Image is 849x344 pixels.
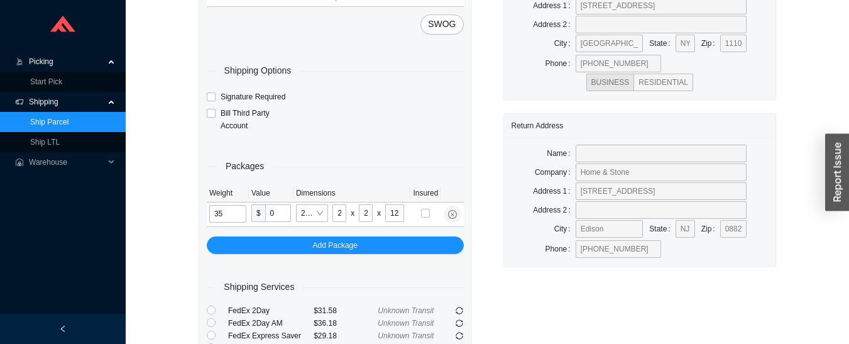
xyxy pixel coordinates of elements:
[228,304,314,317] div: FedEx 2Day
[378,331,434,340] span: Unknown Transit
[649,35,675,52] label: State
[29,152,104,172] span: Warehouse
[378,319,434,328] span: Unknown Transit
[359,204,373,222] input: W
[420,14,463,35] button: SWOG
[701,35,720,52] label: Zip
[29,92,104,112] span: Shipping
[207,236,464,254] button: Add Package
[30,77,62,86] a: Start Pick
[314,304,378,317] div: $31.58
[249,184,293,203] th: Value
[456,307,463,314] span: sync
[314,330,378,342] div: $29.18
[216,64,300,78] span: Shipping Options
[314,317,378,330] div: $36.18
[30,138,60,147] a: Ship LTL
[554,220,576,238] label: City
[554,35,576,52] label: City
[313,239,358,252] span: Add Package
[533,201,575,219] label: Address 2
[216,91,290,103] span: Signature Required
[377,207,381,219] div: x
[410,184,441,203] th: Insured
[217,159,273,174] span: Packages
[428,17,456,31] span: SWOG
[591,78,630,87] span: BUSINESS
[30,118,68,126] a: Ship Parcel
[649,220,675,238] label: State
[547,145,575,162] label: Name
[207,184,249,203] th: Weight
[533,16,575,33] label: Address 2
[293,184,410,203] th: Dimensions
[444,206,461,223] button: close-circle
[456,332,463,340] span: sync
[512,114,769,137] div: Return Address
[533,182,575,200] label: Address 1
[29,52,104,72] span: Picking
[228,330,314,342] div: FedEx Express Saver
[215,280,303,294] span: Shipping Services
[545,240,576,258] label: Phone
[378,306,434,315] span: Unknown Transit
[456,319,463,327] span: sync
[251,204,265,222] span: $
[228,317,314,330] div: FedEx 2Day AM
[216,107,288,132] span: Bill Third Party Account
[535,164,576,181] label: Company
[332,204,346,222] input: L
[59,325,67,333] span: left
[351,207,354,219] div: x
[701,220,720,238] label: Zip
[638,78,688,87] span: RESIDENTIAL
[385,204,404,222] input: H
[545,55,576,72] label: Phone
